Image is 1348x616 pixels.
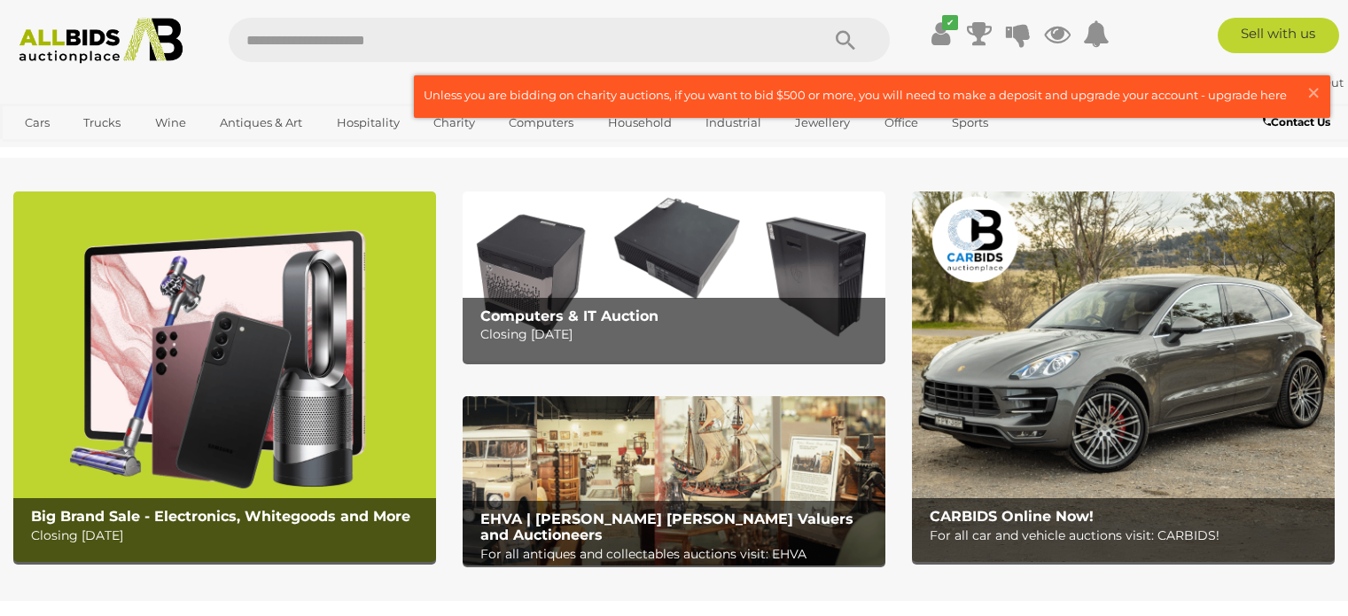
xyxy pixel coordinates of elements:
img: Allbids.com.au [10,18,192,64]
a: Contact Us [1263,113,1335,132]
a: ✔ [927,18,954,50]
a: EHVA | Evans Hastings Valuers and Auctioneers EHVA | [PERSON_NAME] [PERSON_NAME] Valuers and Auct... [463,396,885,565]
i: ✔ [942,15,958,30]
a: Cars [13,108,61,137]
a: Industrial [694,108,773,137]
p: Closing [DATE] [480,324,877,346]
a: Household [596,108,683,137]
p: For all car and vehicle auctions visit: CARBIDS! [930,525,1326,547]
a: Big Brand Sale - Electronics, Whitegoods and More Big Brand Sale - Electronics, Whitegoods and Mo... [13,191,436,562]
button: Search [801,18,890,62]
b: CARBIDS Online Now! [930,508,1094,525]
b: Computers & IT Auction [480,308,658,324]
a: CARBIDS Online Now! CARBIDS Online Now! For all car and vehicle auctions visit: CARBIDS! [912,191,1335,562]
p: For all antiques and collectables auctions visit: EHVA [480,543,877,565]
img: Computers & IT Auction [463,191,885,361]
a: Sell with us [1218,18,1339,53]
a: [GEOGRAPHIC_DATA] [13,137,162,167]
b: Contact Us [1263,115,1330,129]
a: Wine [144,108,198,137]
a: Charity [422,108,487,137]
a: Sports [940,108,1000,137]
b: Big Brand Sale - Electronics, Whitegoods and More [31,508,410,525]
a: Jewellery [783,108,861,137]
img: Big Brand Sale - Electronics, Whitegoods and More [13,191,436,562]
img: EHVA | Evans Hastings Valuers and Auctioneers [463,396,885,565]
a: Computers [497,108,585,137]
a: Office [873,108,930,137]
a: Hospitality [325,108,411,137]
a: Antiques & Art [208,108,314,137]
img: CARBIDS Online Now! [912,191,1335,562]
a: Trucks [72,108,132,137]
a: Computers & IT Auction Computers & IT Auction Closing [DATE] [463,191,885,361]
p: Closing [DATE] [31,525,427,547]
b: EHVA | [PERSON_NAME] [PERSON_NAME] Valuers and Auctioneers [480,511,853,543]
span: × [1305,75,1321,110]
